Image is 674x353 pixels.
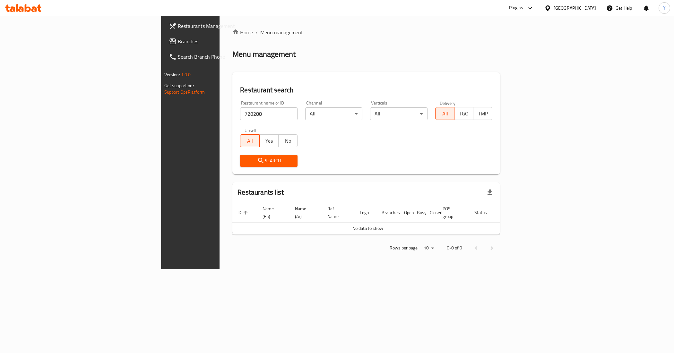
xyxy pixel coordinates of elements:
[243,136,257,146] span: All
[181,71,191,79] span: 1.0.0
[178,53,269,61] span: Search Branch Phone
[474,209,495,216] span: Status
[352,224,383,232] span: No data to show
[164,34,274,49] a: Branches
[438,109,452,118] span: All
[390,244,419,252] p: Rows per page:
[447,244,462,252] p: 0-0 of 0
[443,205,462,220] span: POS group
[281,136,295,146] span: No
[421,243,436,253] div: Rows per page:
[476,109,490,118] span: TMP
[238,209,250,216] span: ID
[260,29,303,36] span: Menu management
[178,22,269,30] span: Restaurants Management
[238,188,283,197] h2: Restaurants list
[278,134,298,147] button: No
[245,128,256,132] label: Upsell
[305,107,363,120] div: All
[554,4,596,12] div: [GEOGRAPHIC_DATA]
[425,203,437,223] th: Closed
[440,101,456,105] label: Delivery
[399,203,412,223] th: Open
[164,18,274,34] a: Restaurants Management
[263,205,282,220] span: Name (En)
[412,203,425,223] th: Busy
[435,107,454,120] button: All
[457,109,471,118] span: TGO
[232,29,500,36] nav: breadcrumb
[295,205,315,220] span: Name (Ar)
[164,81,194,90] span: Get support on:
[245,157,292,165] span: Search
[370,107,428,120] div: All
[178,38,269,45] span: Branches
[164,71,180,79] span: Version:
[259,134,279,147] button: Yes
[473,107,492,120] button: TMP
[164,49,274,64] a: Search Branch Phone
[509,4,523,12] div: Plugins
[663,4,666,12] span: Y
[164,88,205,96] a: Support.OpsPlatform
[355,203,376,223] th: Logo
[454,107,473,120] button: TGO
[376,203,399,223] th: Branches
[327,205,347,220] span: Ref. Name
[240,155,298,167] button: Search
[232,203,525,235] table: enhanced table
[240,107,298,120] input: Search for restaurant name or ID..
[240,134,259,147] button: All
[262,136,276,146] span: Yes
[240,85,492,95] h2: Restaurant search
